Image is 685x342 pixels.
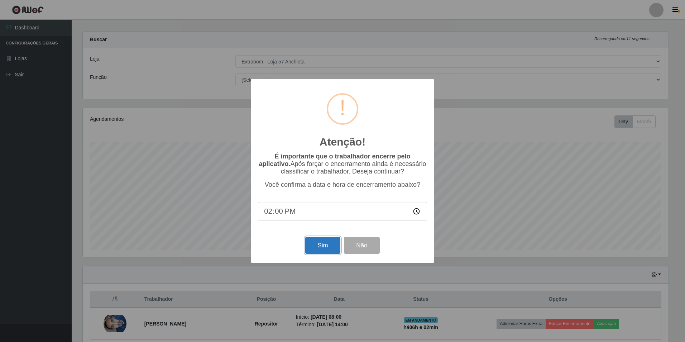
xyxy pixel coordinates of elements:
p: Você confirma a data e hora de encerramento abaixo? [258,181,427,189]
b: É importante que o trabalhador encerre pelo aplicativo. [259,153,410,167]
button: Sim [305,237,340,254]
h2: Atenção! [320,136,365,148]
p: Após forçar o encerramento ainda é necessário classificar o trabalhador. Deseja continuar? [258,153,427,175]
button: Não [344,237,379,254]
